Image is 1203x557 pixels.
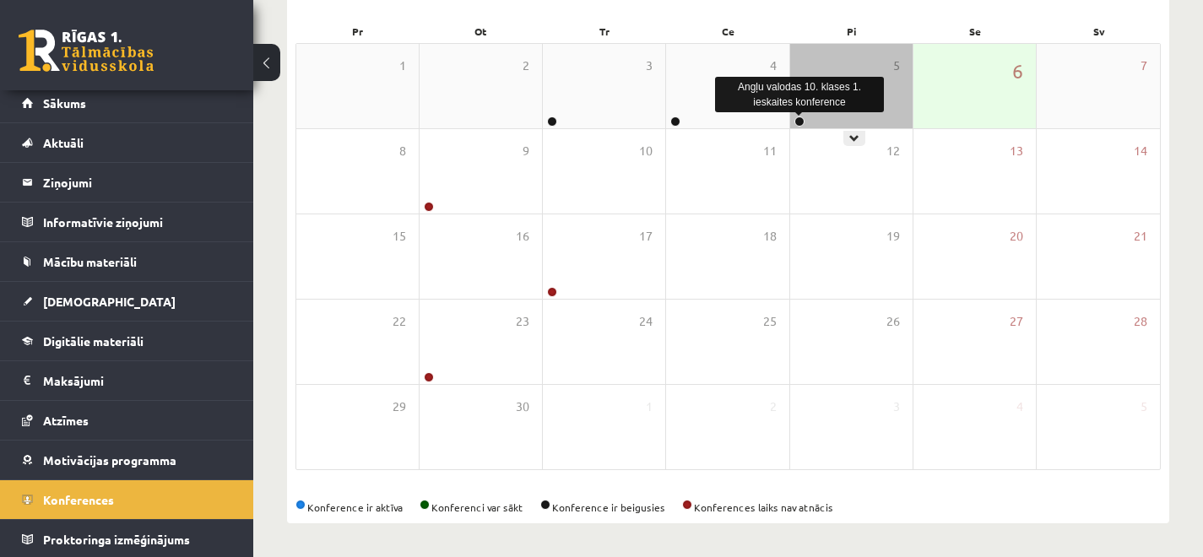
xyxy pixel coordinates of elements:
span: 14 [1134,142,1147,160]
span: 1 [646,397,653,416]
a: Motivācijas programma [22,441,232,479]
div: Angļu valodas 10. klases 1. ieskaites konference [715,77,884,112]
span: 13 [1010,142,1023,160]
legend: Ziņojumi [43,163,232,202]
div: Ot [419,19,542,43]
span: 4 [1016,397,1023,416]
span: Sākums [43,95,86,111]
div: Pr [295,19,419,43]
span: 26 [886,312,900,331]
span: 17 [639,227,653,246]
span: 8 [399,142,406,160]
span: Atzīmes [43,413,89,428]
span: 11 [763,142,777,160]
span: 1 [399,57,406,75]
div: Ce [666,19,789,43]
span: 10 [639,142,653,160]
span: Digitālie materiāli [43,333,144,349]
span: 2 [523,57,529,75]
span: 18 [763,227,777,246]
div: Tr [543,19,666,43]
span: 24 [639,312,653,331]
legend: Maksājumi [43,361,232,400]
div: Se [913,19,1037,43]
span: Motivācijas programma [43,452,176,468]
a: Digitālie materiāli [22,322,232,360]
a: Atzīmes [22,401,232,440]
span: 9 [523,142,529,160]
span: 25 [763,312,777,331]
span: 22 [393,312,406,331]
span: 3 [646,57,653,75]
span: Aktuāli [43,135,84,150]
span: 4 [770,57,777,75]
span: 15 [393,227,406,246]
a: Konferences [22,480,232,519]
a: [DEMOGRAPHIC_DATA] [22,282,232,321]
span: Mācību materiāli [43,254,137,269]
span: 20 [1010,227,1023,246]
span: 7 [1141,57,1147,75]
span: 16 [516,227,529,246]
span: 30 [516,397,529,416]
span: 12 [886,142,900,160]
span: 21 [1134,227,1147,246]
div: Pi [790,19,913,43]
span: 27 [1010,312,1023,331]
a: Informatīvie ziņojumi [22,203,232,241]
a: Rīgas 1. Tālmācības vidusskola [19,30,154,72]
span: 28 [1134,312,1147,331]
span: 6 [1012,57,1023,85]
div: Sv [1038,19,1161,43]
div: Konference ir aktīva Konferenci var sākt Konference ir beigusies Konferences laiks nav atnācis [295,500,1161,515]
a: Mācību materiāli [22,242,232,281]
span: 2 [770,397,777,416]
legend: Informatīvie ziņojumi [43,203,232,241]
span: Konferences [43,492,114,507]
a: Maksājumi [22,361,232,400]
a: Aktuāli [22,123,232,162]
span: 5 [1141,397,1147,416]
span: 19 [886,227,900,246]
span: 23 [516,312,529,331]
span: 29 [393,397,406,416]
a: Ziņojumi [22,163,232,202]
a: Sākums [22,84,232,122]
span: Proktoringa izmēģinājums [43,532,190,547]
span: 5 [893,57,900,75]
span: [DEMOGRAPHIC_DATA] [43,294,176,309]
span: 3 [893,397,900,416]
